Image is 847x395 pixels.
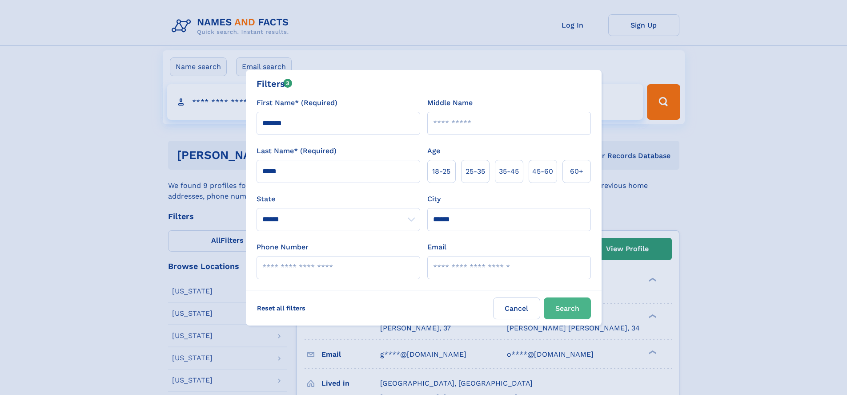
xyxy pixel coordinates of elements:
[499,166,519,177] span: 35‑45
[544,297,591,319] button: Search
[570,166,583,177] span: 60+
[427,98,473,108] label: Middle Name
[427,242,446,252] label: Email
[257,242,309,252] label: Phone Number
[532,166,553,177] span: 45‑60
[257,194,420,204] label: State
[466,166,485,177] span: 25‑35
[257,77,293,90] div: Filters
[427,146,440,156] label: Age
[251,297,311,319] label: Reset all filters
[432,166,450,177] span: 18‑25
[493,297,540,319] label: Cancel
[257,98,337,108] label: First Name* (Required)
[257,146,337,156] label: Last Name* (Required)
[427,194,441,204] label: City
